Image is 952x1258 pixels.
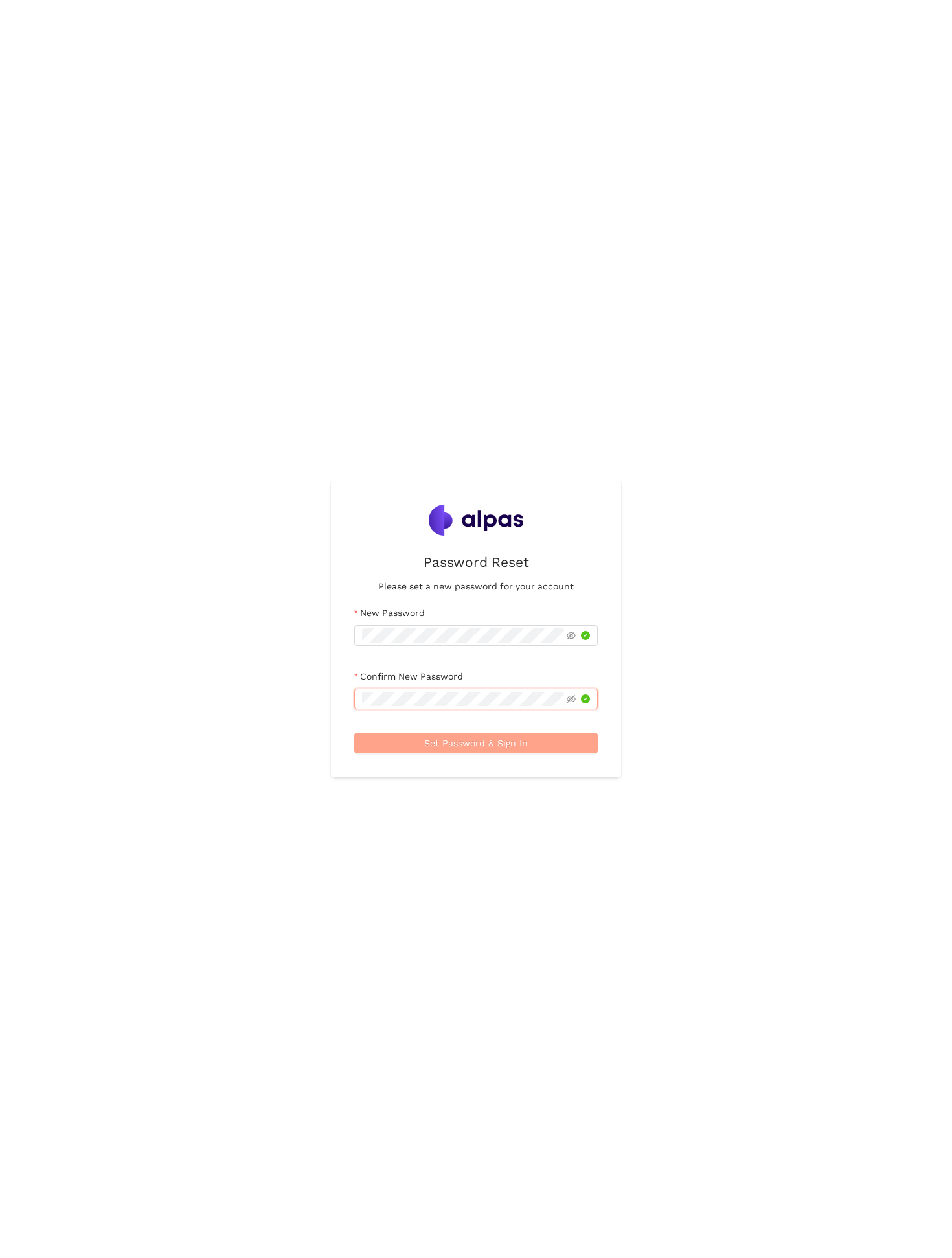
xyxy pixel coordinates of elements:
input: Confirm New Password [362,692,564,706]
span: eye-invisible [567,631,576,640]
img: Alpas Logo [429,505,523,536]
label: New Password [354,606,425,620]
h2: Password Reset [424,551,529,573]
span: Set Password & Sign In [424,736,528,750]
span: eye-invisible [567,694,576,703]
input: New Password [362,628,564,643]
button: Set Password & Sign In [354,733,598,753]
label: Confirm New Password [354,669,463,683]
h4: Please set a new password for your account [378,579,574,593]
